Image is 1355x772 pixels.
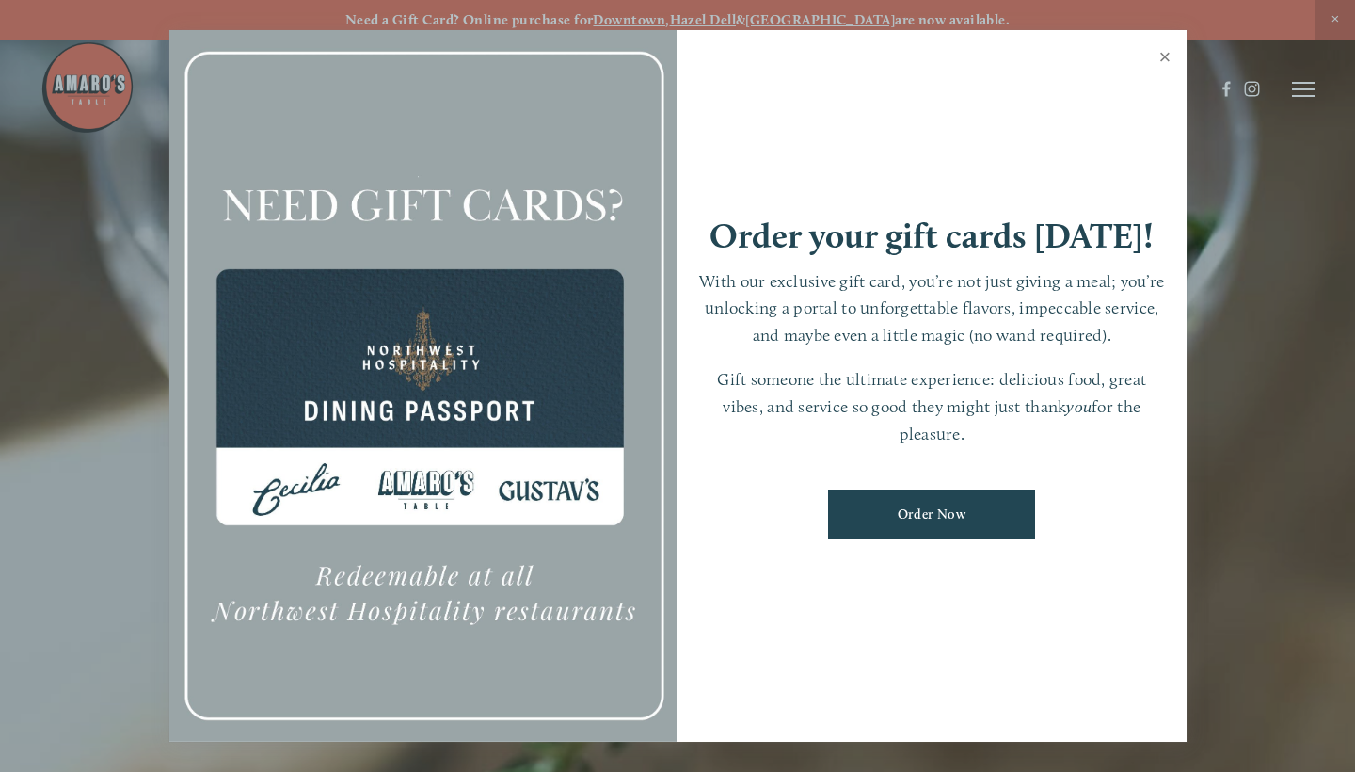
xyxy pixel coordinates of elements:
[1147,33,1184,86] a: Close
[696,268,1168,349] p: With our exclusive gift card, you’re not just giving a meal; you’re unlocking a portal to unforge...
[828,490,1035,539] a: Order Now
[709,218,1154,253] h1: Order your gift cards [DATE]!
[696,366,1168,447] p: Gift someone the ultimate experience: delicious food, great vibes, and service so good they might...
[1066,396,1092,416] em: you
